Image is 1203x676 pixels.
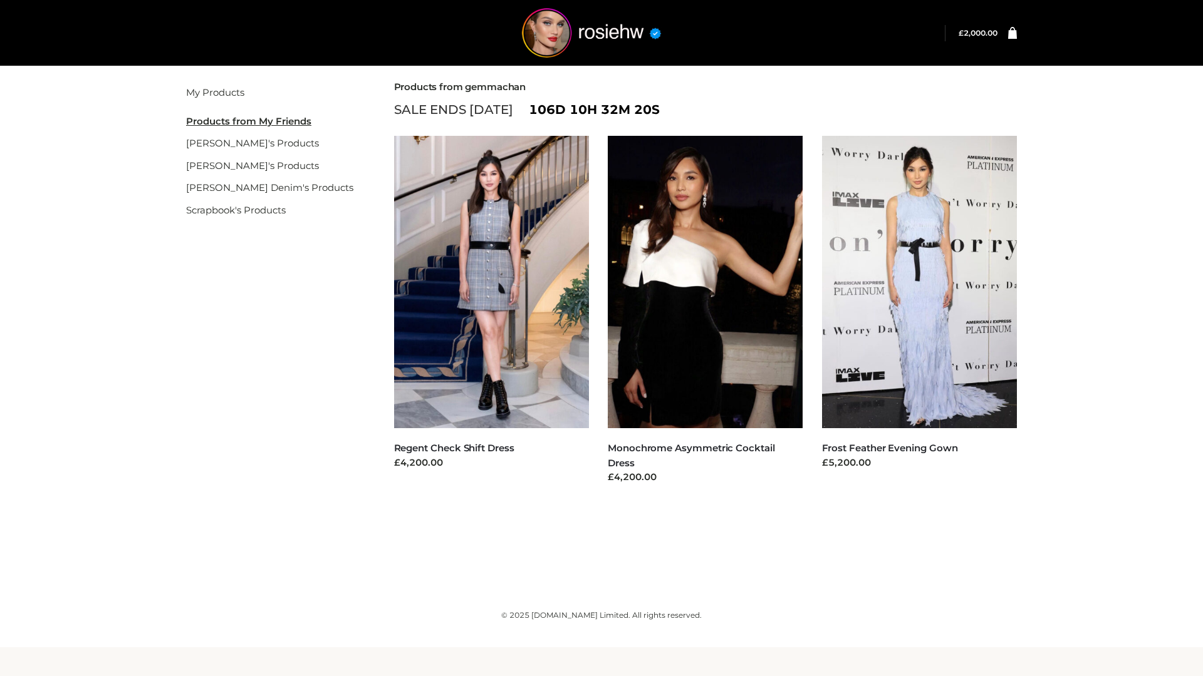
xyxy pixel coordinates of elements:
[394,99,1018,120] div: SALE ENDS [DATE]
[394,456,590,470] div: £4,200.00
[186,137,319,149] a: [PERSON_NAME]'s Products
[497,8,685,58] img: rosiehw
[394,442,514,454] a: Regent Check Shift Dress
[959,28,997,38] a: £2,000.00
[186,160,319,172] a: [PERSON_NAME]'s Products
[822,442,958,454] a: Frost Feather Evening Gown
[394,81,1018,93] h2: Products from gemmachan
[959,28,964,38] span: £
[959,28,997,38] bdi: 2,000.00
[186,204,286,216] a: Scrapbook's Products
[186,86,244,98] a: My Products
[186,182,353,193] a: [PERSON_NAME] Denim's Products
[608,442,775,468] a: Monochrome Asymmetric Cocktail Dress
[529,99,660,120] span: 106d 10h 32m 20s
[186,115,311,127] u: Products from My Friends
[186,609,1017,622] div: © 2025 [DOMAIN_NAME] Limited. All rights reserved.
[608,470,803,484] div: £4,200.00
[822,456,1018,470] div: £5,200.00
